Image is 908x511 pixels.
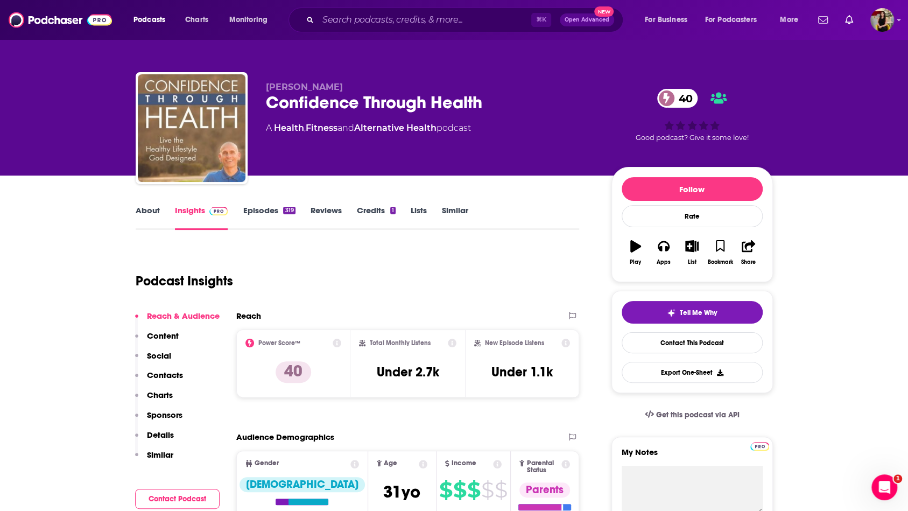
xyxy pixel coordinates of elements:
div: [DEMOGRAPHIC_DATA] [240,477,365,492]
a: Confidence Through Health [138,74,245,182]
span: Income [452,460,476,467]
span: , [304,123,306,133]
a: 40 [657,89,698,108]
button: Charts [135,390,173,410]
label: My Notes [622,447,763,466]
div: Apps [657,259,671,265]
div: 1 [390,207,396,214]
button: Show profile menu [870,8,894,32]
a: Credits1 [357,205,396,230]
img: Podchaser Pro [209,207,228,215]
h3: Under 1.1k [491,364,553,380]
p: Content [147,331,179,341]
button: Contact Podcast [135,489,220,509]
span: Parental Status [526,460,560,474]
div: Bookmark [707,259,733,265]
span: Podcasts [133,12,165,27]
p: Similar [147,450,173,460]
span: $ [467,481,480,499]
span: 31 yo [383,481,420,502]
p: Reach & Audience [147,311,220,321]
p: Social [147,351,171,361]
button: open menu [126,11,179,29]
button: open menu [698,11,772,29]
h2: Audience Demographics [236,432,334,442]
span: $ [439,481,452,499]
button: Content [135,331,179,351]
span: 1 [893,474,902,483]
a: Charts [178,11,215,29]
button: open menu [222,11,281,29]
button: open menu [772,11,812,29]
a: Alternative Health [354,123,437,133]
button: tell me why sparkleTell Me Why [622,301,763,324]
span: Gender [255,460,279,467]
span: More [780,12,798,27]
p: 40 [276,361,311,383]
button: Follow [622,177,763,201]
div: Parents [519,482,570,498]
a: Reviews [311,205,342,230]
h2: Total Monthly Listens [370,339,431,347]
button: Details [135,430,174,450]
span: For Business [645,12,687,27]
div: Search podcasts, credits, & more... [299,8,634,32]
button: open menu [637,11,701,29]
p: Sponsors [147,410,182,420]
button: List [678,233,706,272]
button: Bookmark [706,233,734,272]
span: $ [453,481,466,499]
div: 40Good podcast? Give it some love! [611,82,773,149]
button: Share [734,233,762,272]
p: Details [147,430,174,440]
button: Apps [650,233,678,272]
h1: Podcast Insights [136,273,233,289]
iframe: Intercom live chat [871,474,897,500]
div: 319 [283,207,295,214]
button: Export One-Sheet [622,362,763,383]
span: Open Advanced [565,17,609,23]
span: $ [481,481,494,499]
span: Monitoring [229,12,268,27]
div: Rate [622,205,763,227]
span: Charts [185,12,208,27]
button: Reach & Audience [135,311,220,331]
span: For Podcasters [705,12,757,27]
span: Get this podcast via API [656,410,739,419]
button: Contacts [135,370,183,390]
img: User Profile [870,8,894,32]
a: Pro website [750,440,769,451]
span: ⌘ K [531,13,551,27]
img: Podchaser - Follow, Share and Rate Podcasts [9,10,112,30]
p: Contacts [147,370,183,380]
a: Show notifications dropdown [841,11,857,29]
span: and [337,123,354,133]
span: $ [495,481,507,499]
a: Fitness [306,123,337,133]
a: Episodes319 [243,205,295,230]
span: Good podcast? Give it some love! [636,134,749,142]
a: Contact This Podcast [622,332,763,353]
span: Logged in as cassey [870,8,894,32]
button: Sponsors [135,410,182,430]
a: Similar [442,205,468,230]
span: New [594,6,614,17]
span: Age [384,460,397,467]
div: Share [741,259,756,265]
h2: Power Score™ [258,339,300,347]
h2: New Episode Listens [485,339,544,347]
a: Lists [411,205,427,230]
span: [PERSON_NAME] [266,82,343,92]
button: Social [135,351,171,370]
div: Play [630,259,641,265]
h2: Reach [236,311,261,321]
span: Tell Me Why [680,309,717,317]
input: Search podcasts, credits, & more... [318,11,531,29]
span: 40 [668,89,698,108]
a: InsightsPodchaser Pro [175,205,228,230]
img: tell me why sparkle [667,309,675,317]
div: A podcast [266,122,471,135]
button: Similar [135,450,173,470]
div: List [688,259,696,265]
